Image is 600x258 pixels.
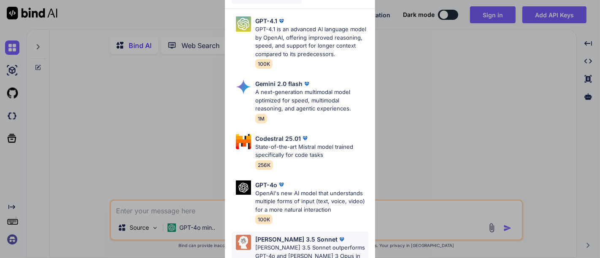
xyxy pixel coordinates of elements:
[236,79,251,94] img: Pick Models
[236,235,251,250] img: Pick Models
[255,114,267,124] span: 1M
[236,134,251,149] img: Pick Models
[303,80,311,88] img: premium
[301,134,309,142] img: premium
[255,88,368,113] p: A next-generation multimodal model optimized for speed, multimodal reasoning, and agentic experie...
[255,160,273,170] span: 256K
[255,25,368,58] p: GPT-4.1 is an advanced AI language model by OpenAI, offering improved reasoning, speed, and suppo...
[255,16,277,25] p: GPT-4.1
[255,143,368,159] p: State-of-the-art Mistral model trained specifically for code tasks
[236,180,251,195] img: Pick Models
[277,17,286,25] img: premium
[236,16,251,32] img: Pick Models
[255,215,273,224] span: 100K
[255,59,273,69] span: 100K
[277,180,286,189] img: premium
[255,79,303,88] p: Gemini 2.0 flash
[255,180,277,189] p: GPT-4o
[338,235,346,244] img: premium
[255,189,368,214] p: OpenAI's new AI model that understands multiple forms of input (text, voice, video) for a more na...
[255,134,301,143] p: Codestral 25.01
[255,235,338,244] p: [PERSON_NAME] 3.5 Sonnet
